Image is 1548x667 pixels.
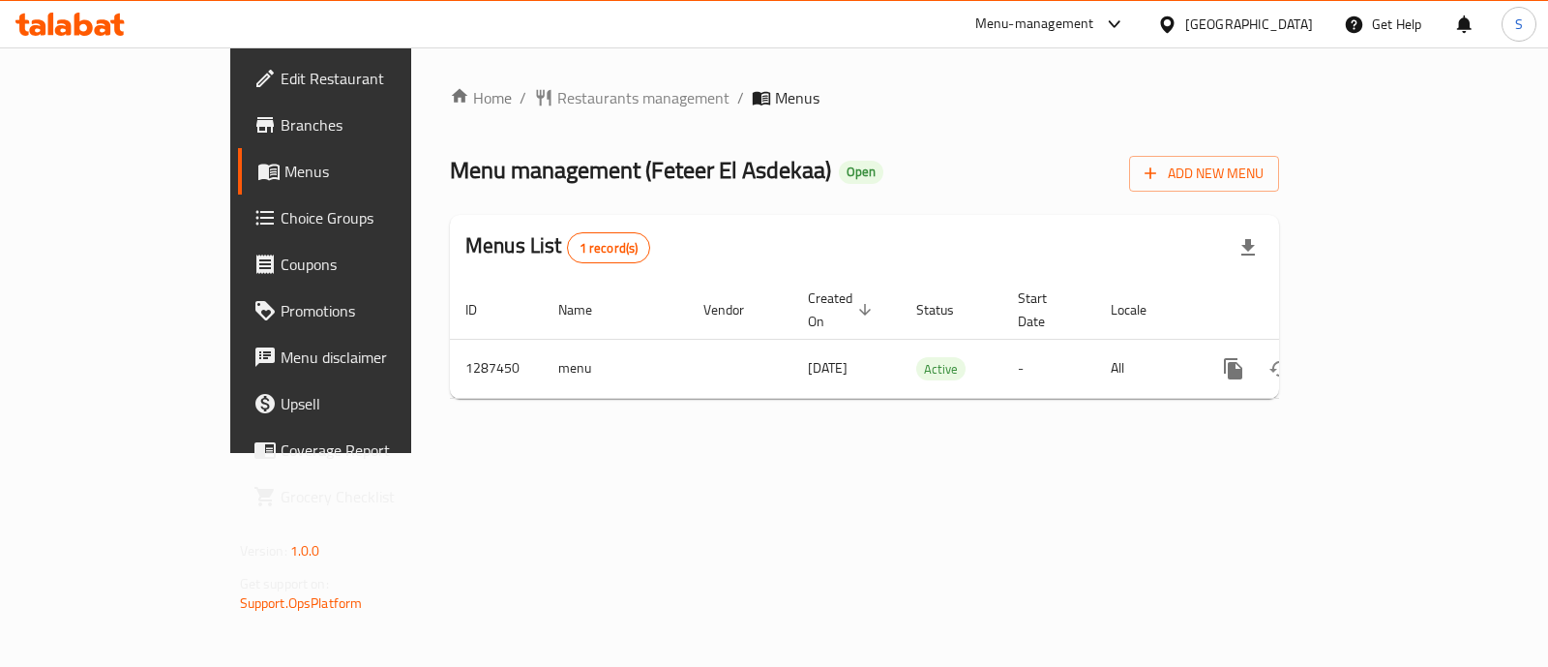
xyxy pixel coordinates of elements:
[450,339,543,398] td: 1287450
[284,160,473,183] span: Menus
[1185,14,1313,35] div: [GEOGRAPHIC_DATA]
[1129,156,1279,192] button: Add New Menu
[1095,339,1195,398] td: All
[465,298,502,321] span: ID
[808,355,848,380] span: [DATE]
[916,298,979,321] span: Status
[238,288,489,334] a: Promotions
[238,427,489,473] a: Coverage Report
[450,281,1412,399] table: enhanced table
[520,86,526,109] li: /
[534,86,729,109] a: Restaurants management
[775,86,819,109] span: Menus
[1257,346,1303,392] button: Change Status
[975,13,1094,36] div: Menu-management
[450,148,831,192] span: Menu management ( Feteer El Asdekaa )
[281,346,473,369] span: Menu disclaimer
[240,538,287,563] span: Version:
[450,86,1279,109] nav: breadcrumb
[916,358,966,380] span: Active
[839,164,883,180] span: Open
[281,299,473,322] span: Promotions
[1002,339,1095,398] td: -
[1210,346,1257,392] button: more
[238,195,489,241] a: Choice Groups
[558,298,617,321] span: Name
[1515,14,1523,35] span: S
[737,86,744,109] li: /
[281,113,473,136] span: Branches
[238,55,489,102] a: Edit Restaurant
[238,102,489,148] a: Branches
[281,392,473,415] span: Upsell
[238,148,489,195] a: Menus
[281,485,473,508] span: Grocery Checklist
[281,253,473,276] span: Coupons
[703,298,769,321] span: Vendor
[808,287,878,333] span: Created On
[1111,298,1172,321] span: Locale
[1225,225,1271,271] div: Export file
[1195,281,1412,340] th: Actions
[290,538,320,563] span: 1.0.0
[238,473,489,520] a: Grocery Checklist
[1018,287,1072,333] span: Start Date
[281,439,473,462] span: Coverage Report
[240,571,329,596] span: Get support on:
[281,206,473,229] span: Choice Groups
[465,231,650,263] h2: Menus List
[240,591,363,616] a: Support.OpsPlatform
[557,86,729,109] span: Restaurants management
[238,380,489,427] a: Upsell
[916,357,966,380] div: Active
[567,232,651,263] div: Total records count
[238,241,489,288] a: Coupons
[238,334,489,380] a: Menu disclaimer
[281,67,473,90] span: Edit Restaurant
[543,339,688,398] td: menu
[1145,162,1264,186] span: Add New Menu
[839,161,883,184] div: Open
[568,239,650,258] span: 1 record(s)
